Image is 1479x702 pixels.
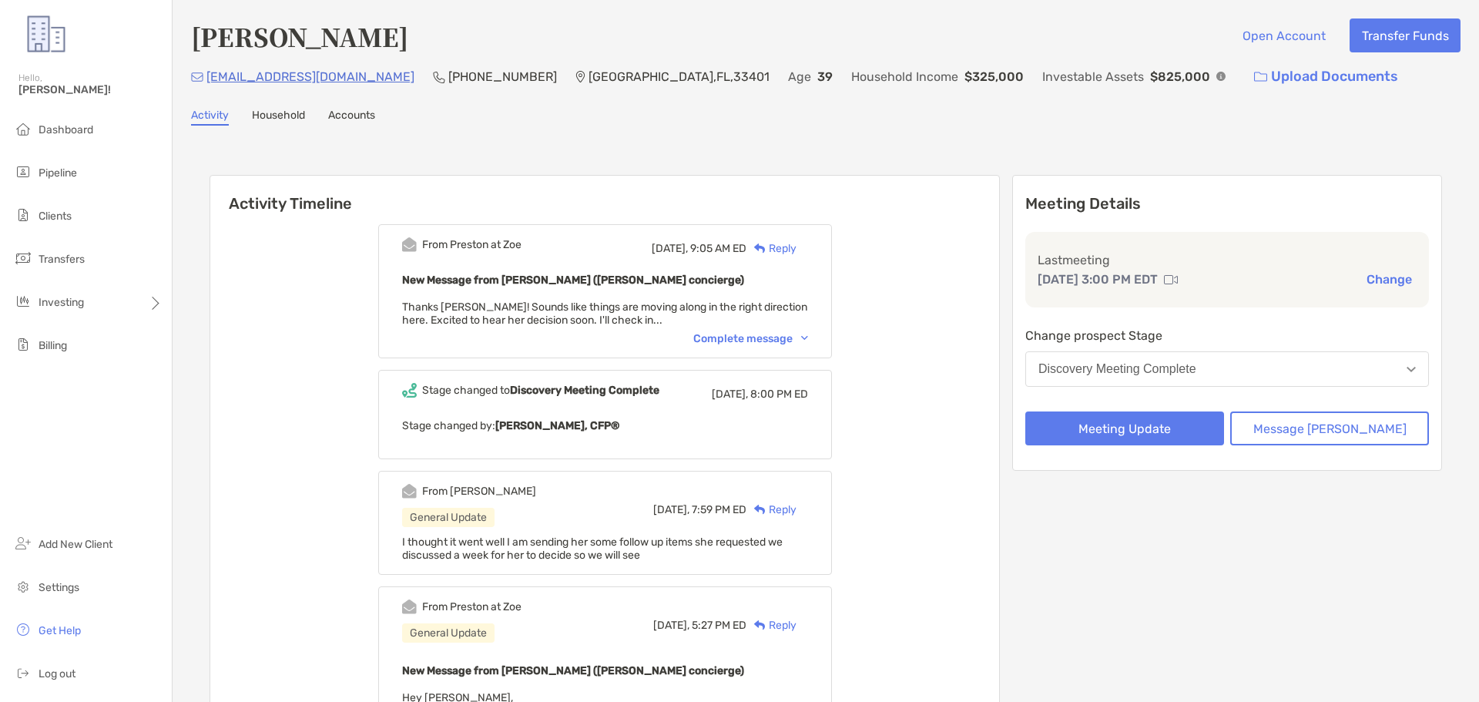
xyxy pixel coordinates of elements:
[402,623,495,643] div: General Update
[14,292,32,311] img: investing icon
[206,67,414,86] p: [EMAIL_ADDRESS][DOMAIN_NAME]
[402,484,417,499] img: Event icon
[693,332,808,345] div: Complete message
[1025,411,1224,445] button: Meeting Update
[39,624,81,637] span: Get Help
[422,384,659,397] div: Stage changed to
[39,253,85,266] span: Transfers
[191,18,408,54] h4: [PERSON_NAME]
[14,577,32,596] img: settings icon
[210,176,999,213] h6: Activity Timeline
[402,416,808,435] p: Stage changed by:
[14,335,32,354] img: billing icon
[754,620,766,630] img: Reply icon
[746,617,797,633] div: Reply
[692,619,746,632] span: 5:27 PM ED
[422,238,522,251] div: From Preston at Zoe
[18,83,163,96] span: [PERSON_NAME]!
[1038,362,1196,376] div: Discovery Meeting Complete
[1025,326,1429,345] p: Change prospect Stage
[39,581,79,594] span: Settings
[1038,270,1158,289] p: [DATE] 3:00 PM EDT
[402,600,417,614] img: Event icon
[746,502,797,518] div: Reply
[746,240,797,257] div: Reply
[1025,194,1429,213] p: Meeting Details
[1362,271,1417,287] button: Change
[39,667,75,680] span: Log out
[448,67,557,86] p: [PHONE_NUMBER]
[402,274,744,287] b: New Message from [PERSON_NAME] ([PERSON_NAME] concierge)
[402,301,807,327] span: Thanks [PERSON_NAME]! Sounds like things are moving along in the right direction here. Excited to...
[39,339,67,352] span: Billing
[754,505,766,515] img: Reply icon
[692,503,746,516] span: 7:59 PM ED
[653,619,689,632] span: [DATE],
[589,67,770,86] p: [GEOGRAPHIC_DATA] , FL , 33401
[14,119,32,138] img: dashboard icon
[422,485,536,498] div: From [PERSON_NAME]
[1407,367,1416,372] img: Open dropdown arrow
[402,536,783,562] span: I thought it went well I am sending her some follow up items she requested we discussed a week fo...
[402,237,417,252] img: Event icon
[495,419,619,432] b: [PERSON_NAME], CFP®
[1230,18,1337,52] button: Open Account
[750,388,808,401] span: 8:00 PM ED
[191,72,203,82] img: Email Icon
[1025,351,1429,387] button: Discovery Meeting Complete
[575,71,585,83] img: Location Icon
[817,67,833,86] p: 39
[14,620,32,639] img: get-help icon
[252,109,305,126] a: Household
[422,600,522,613] div: From Preston at Zoe
[433,71,445,83] img: Phone Icon
[402,508,495,527] div: General Update
[18,6,74,62] img: Zoe Logo
[690,242,746,255] span: 9:05 AM ED
[1150,67,1210,86] p: $825,000
[1350,18,1461,52] button: Transfer Funds
[1254,72,1267,82] img: button icon
[14,534,32,553] img: add_new_client icon
[328,109,375,126] a: Accounts
[39,210,72,223] span: Clients
[39,166,77,180] span: Pipeline
[801,336,808,341] img: Chevron icon
[510,384,659,397] b: Discovery Meeting Complete
[14,663,32,682] img: logout icon
[14,163,32,181] img: pipeline icon
[1038,250,1417,270] p: Last meeting
[1164,274,1178,286] img: communication type
[39,538,112,551] span: Add New Client
[1244,60,1408,93] a: Upload Documents
[851,67,958,86] p: Household Income
[14,249,32,267] img: transfers icon
[712,388,748,401] span: [DATE],
[1216,72,1226,81] img: Info Icon
[191,109,229,126] a: Activity
[39,123,93,136] span: Dashboard
[754,244,766,254] img: Reply icon
[788,67,811,86] p: Age
[14,206,32,224] img: clients icon
[402,383,417,398] img: Event icon
[1230,411,1429,445] button: Message [PERSON_NAME]
[39,296,84,309] span: Investing
[1042,67,1144,86] p: Investable Assets
[653,503,689,516] span: [DATE],
[402,664,744,677] b: New Message from [PERSON_NAME] ([PERSON_NAME] concierge)
[652,242,688,255] span: [DATE],
[964,67,1024,86] p: $325,000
